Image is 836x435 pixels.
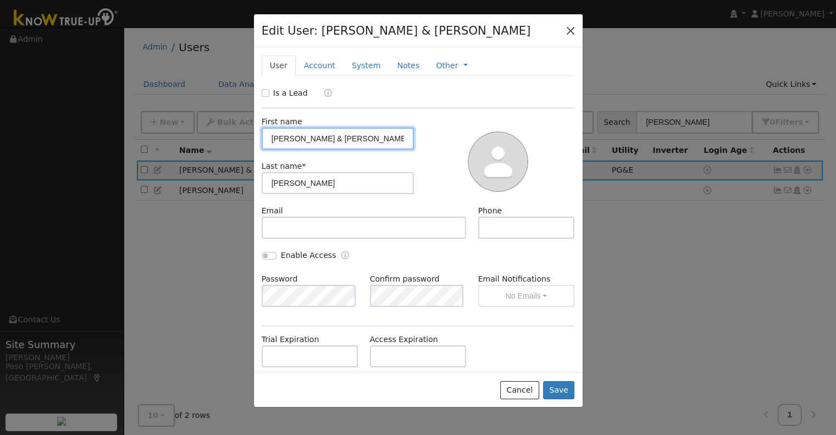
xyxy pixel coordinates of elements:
label: Is a Lead [273,87,308,99]
label: Confirm password [370,273,440,285]
a: Enable Access [341,250,349,262]
label: Email Notifications [478,273,575,285]
a: Notes [389,56,428,76]
a: Account [296,56,344,76]
label: First name [262,116,302,128]
h4: Edit User: [PERSON_NAME] & [PERSON_NAME] [262,22,531,40]
label: Trial Expiration [262,334,319,345]
button: Save [543,381,575,400]
span: Required [302,162,306,170]
label: Email [262,205,283,217]
label: Phone [478,205,502,217]
label: Enable Access [281,250,336,261]
label: Password [262,273,298,285]
a: Other [436,60,458,71]
a: System [344,56,389,76]
a: User [262,56,296,76]
a: Lead [316,87,332,100]
button: Cancel [500,381,539,400]
input: Is a Lead [262,89,269,97]
label: Access Expiration [370,334,438,345]
label: Last name [262,161,306,172]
